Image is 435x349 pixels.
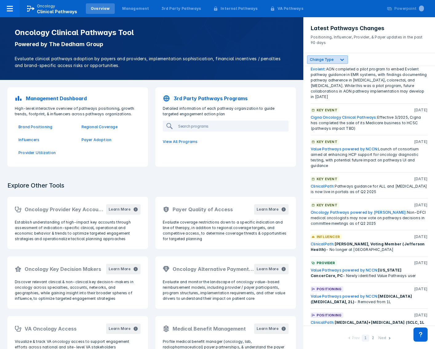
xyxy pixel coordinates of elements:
div: Prev [352,335,360,342]
div: Management [122,6,149,11]
div: - Newly identified Value Pathways user [311,268,428,279]
h2: Oncology Alternative Payment Models [173,265,254,273]
p: Key Event [317,139,337,145]
input: Search programs [176,121,288,131]
span: [PERSON_NAME], Voting Member (Jefferson Health) [311,242,425,252]
a: Value Pathways powered by NCCN: [311,268,378,272]
div: AON completed a pilot program to embed Evolent pathway guidance in EMR systems, with findings doc... [311,66,428,100]
p: [DATE] [414,139,428,145]
div: Pathways guidance for ALL and [MEDICAL_DATA] is now live in portals as of Q2 2025 [311,184,428,195]
p: Positioning [317,286,341,292]
div: 2 [369,335,377,342]
p: Evaluate clinical pathways adoption by payers and providers, implementation sophistication, finan... [15,55,289,69]
p: Key Event [317,202,337,208]
div: - Added to pathways [311,320,428,331]
p: Evaluate and monitor the landscape of oncology value-based reimbursement models, including provid... [163,279,289,301]
p: [DATE] [414,260,428,266]
p: High-level interactive overview of pathways positioning, growth trends, footprint, & influencers ... [11,106,144,117]
p: Positioning, Influencer, Provider, & Payer updates in the past 90 days [311,32,428,46]
a: 3rd Party Pathways [157,3,206,14]
button: Learn More [106,204,141,215]
a: Cigna Oncology Clinical Pathways: [311,115,377,120]
p: [DATE] [414,234,428,240]
p: Influencer [317,234,340,240]
a: 3rd Party Pathways Programs [159,91,292,106]
p: Detailed information of each pathway organization to guide targeted engagement action plan [159,106,292,117]
p: [DATE] [414,176,428,182]
div: Learn More [109,326,131,331]
p: Management Dashboard [26,95,87,102]
a: ClinicalPath: [311,242,335,246]
p: [DATE] [414,202,428,208]
div: Non-DFCI medical oncologists may now vote on pathways decisions in committee meetings as of Q2 2025 [311,210,428,226]
p: Oncology [37,3,55,9]
a: Overview [86,3,115,14]
div: - No longer at [GEOGRAPHIC_DATA] [311,241,428,252]
p: Provider [317,260,335,266]
div: Effective 3/2025, Cigna has completed the sale of its Medicare business to HCSC (pathways impact ... [311,115,428,131]
p: Powered by The Dedham Group [15,41,289,48]
div: Contact Support [413,327,428,342]
div: 3rd Party Pathways [162,6,201,11]
p: Discover relevant clinical & non-clinical key decision-makers in oncology across specialties, acc... [15,279,141,301]
div: Learn More [109,266,131,272]
p: Positioning [317,312,341,318]
button: Learn More [106,323,141,334]
a: Regional Coverage [82,124,137,130]
a: Value Pathways powered by NCCN: [311,147,378,151]
p: Establish understanding of high-impact key accounts through assessment of indication-specific cli... [15,220,141,242]
a: Brand Positioning [18,124,74,130]
span: [MEDICAL_DATA]+[MEDICAL_DATA] (SCLC, 1L Maintenance) [311,320,424,330]
a: Management Dashboard [11,91,144,106]
a: Provider Utilization [18,150,74,156]
button: Learn More [254,204,289,215]
h2: Medical Benefit Management [173,325,246,332]
div: VA Pathways [277,6,303,11]
a: Oncology Pathways powered by [PERSON_NAME]: [311,210,407,215]
p: Evaluate coverage restrictions down to a specific indication and line of therapy, in addition to ... [163,220,289,242]
h3: Latest Pathways Changes [311,25,428,32]
a: Management [117,3,154,14]
button: Learn More [254,323,289,334]
p: Key Event [317,107,337,113]
a: Evolent: [311,67,326,71]
a: View All Programs [159,135,292,148]
span: Change Type [310,57,333,62]
span: Clinical Pathways [37,9,77,14]
div: - Removed from 1L [311,294,428,305]
p: [DATE] [414,286,428,292]
div: 1 [362,335,369,342]
h1: Oncology Clinical Pathways Tool [15,28,289,37]
div: Internal Pathways [221,6,257,11]
div: Overview [91,6,110,11]
h2: Payer Quality of Access [173,206,233,213]
p: [DATE] [414,312,428,318]
h2: Oncology Provider Key Accounts [25,206,106,213]
div: Learn More [257,326,279,331]
a: ClinicalPath: [311,320,335,325]
a: Payer Adoption [82,137,137,143]
h3: Explore Other Tools [4,178,68,193]
button: Learn More [254,264,289,274]
a: Value Pathways powered by NCCN: [311,294,378,299]
div: Learn More [109,207,131,212]
div: Powerpoint [394,6,424,11]
div: Learn More [257,207,279,212]
h2: VA Oncology Access [25,325,77,332]
p: Key Event [317,176,337,182]
div: Launch of consortium aimed at enhancing HCP support for oncology diagnostic testing, with potenti... [311,146,428,169]
p: [DATE] [414,107,428,113]
p: 3rd Party Pathways Programs [174,95,248,102]
h2: Oncology Key Decision Makers [25,265,101,273]
div: Next [378,335,386,342]
div: Learn More [257,266,279,272]
button: Learn More [106,264,141,274]
a: Influencers [18,137,74,143]
a: ClinicalPath: [311,184,335,188]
